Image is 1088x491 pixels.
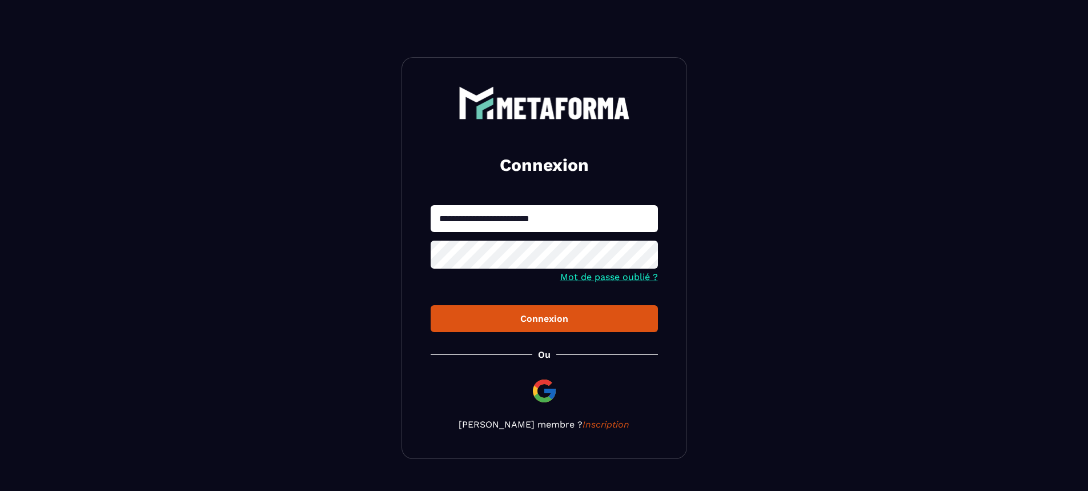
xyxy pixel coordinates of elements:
p: Ou [538,349,551,360]
h2: Connexion [444,154,644,177]
p: [PERSON_NAME] membre ? [431,419,658,430]
a: Inscription [583,419,629,430]
img: google [531,377,558,405]
div: Connexion [440,313,649,324]
img: logo [459,86,630,119]
button: Connexion [431,305,658,332]
a: Mot de passe oublié ? [560,272,658,282]
a: logo [431,86,658,119]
